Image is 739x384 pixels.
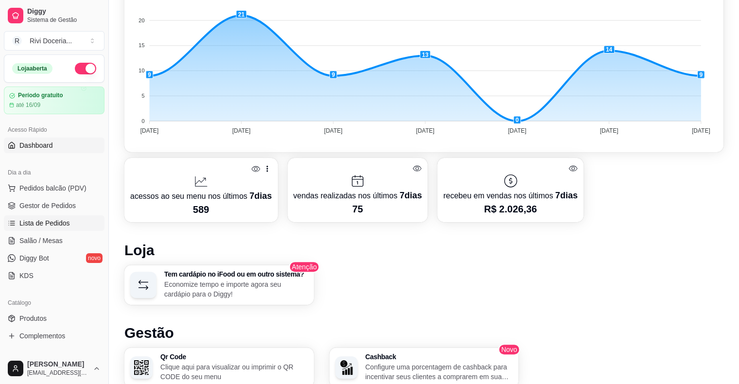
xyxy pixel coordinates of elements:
[19,201,76,210] span: Gestor de Pedidos
[130,203,272,216] p: 589
[124,242,723,259] h1: Loja
[19,331,65,341] span: Complementos
[164,279,308,299] p: Economize tempo e importe agora seu cardápio para o Diggy!
[19,314,47,323] span: Produtos
[4,165,104,180] div: Dia a dia
[16,101,40,109] article: até 16/09
[27,16,101,24] span: Sistema de Gestão
[249,191,272,201] span: 7 dias
[27,7,101,16] span: Diggy
[443,202,577,216] p: R$ 2.026,36
[12,36,22,46] span: R
[124,324,723,342] h1: Gestão
[293,189,422,202] p: vendas realizadas nos últimos
[19,236,63,245] span: Salão / Mesas
[27,360,89,369] span: [PERSON_NAME]
[130,189,272,203] p: acessos ao seu menu nos últimos
[4,87,104,114] a: Período gratuitoaté 16/09
[124,265,314,305] button: Tem cardápio no iFood ou em outro sistema?Economize tempo e importe agora seu cardápio para o Diggy!
[399,191,422,200] span: 7 dias
[416,127,434,134] tspan: [DATE]
[4,4,104,27] a: DiggySistema de Gestão
[160,353,308,360] h3: Qr Code
[443,189,577,202] p: recebeu em vendas nos últimos
[692,127,710,134] tspan: [DATE]
[232,127,251,134] tspan: [DATE]
[140,127,159,134] tspan: [DATE]
[555,191,578,200] span: 7 dias
[75,63,96,74] button: Alterar Status
[134,360,149,375] img: Qr Code
[4,311,104,326] a: Produtos
[365,353,513,360] h3: Cashback
[19,140,53,150] span: Dashboard
[141,93,144,99] tspan: 5
[4,233,104,248] a: Salão / Mesas
[19,271,34,280] span: KDS
[365,362,513,382] p: Configure uma porcentagem de cashback para incentivar seus clientes a comprarem em sua loja
[4,268,104,283] a: KDS
[164,271,308,278] h3: Tem cardápio no iFood ou em outro sistema?
[19,218,70,228] span: Lista de Pedidos
[4,198,104,213] a: Gestor de Pedidos
[4,180,104,196] button: Pedidos balcão (PDV)
[30,36,72,46] div: Rivi Doceria ...
[4,122,104,138] div: Acesso Rápido
[19,183,86,193] span: Pedidos balcão (PDV)
[141,118,144,124] tspan: 0
[339,360,354,375] img: Cashback
[4,295,104,311] div: Catálogo
[160,362,308,382] p: Clique aqui para visualizar ou imprimir o QR CODE do seu menu
[4,138,104,153] a: Dashboard
[324,127,343,134] tspan: [DATE]
[4,250,104,266] a: Diggy Botnovo
[289,261,320,273] span: Atenção
[293,202,422,216] p: 75
[12,63,52,74] div: Loja aberta
[19,253,49,263] span: Diggy Bot
[27,369,89,377] span: [EMAIL_ADDRESS][DOMAIN_NAME]
[4,328,104,344] a: Complementos
[498,344,520,355] span: Novo
[138,17,144,23] tspan: 20
[508,127,526,134] tspan: [DATE]
[600,127,619,134] tspan: [DATE]
[4,215,104,231] a: Lista de Pedidos
[4,31,104,51] button: Select a team
[4,357,104,380] button: [PERSON_NAME][EMAIL_ADDRESS][DOMAIN_NAME]
[18,92,63,99] article: Período gratuito
[138,42,144,48] tspan: 15
[138,68,144,73] tspan: 10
